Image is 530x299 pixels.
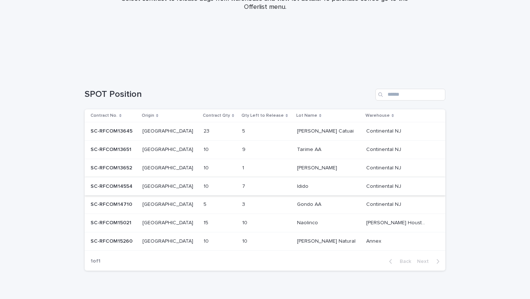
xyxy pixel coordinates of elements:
span: Back [395,259,411,264]
p: [PERSON_NAME] Catuai [297,127,355,134]
p: 10 [204,182,210,190]
p: 9 [242,145,247,153]
p: Continental NJ [366,127,403,134]
p: SC-RFCOM15021 [91,218,133,226]
p: SC-RFCOM15260 [91,237,134,245]
p: [PERSON_NAME] Natural [297,237,357,245]
p: 1 of 1 [85,252,106,270]
p: Qty Left to Release [241,112,284,120]
p: Tarime AA [297,145,323,153]
p: Gondo AA [297,200,323,208]
span: Next [417,259,433,264]
tr: SC-RFCOM15260SC-RFCOM15260 [GEOGRAPHIC_DATA][GEOGRAPHIC_DATA] 1010 1010 [PERSON_NAME] Natural[PER... [85,232,445,250]
p: 3 [242,200,247,208]
p: 10 [242,237,249,245]
tr: SC-RFCOM13651SC-RFCOM13651 [GEOGRAPHIC_DATA][GEOGRAPHIC_DATA] 1010 99 Tarime AATarime AA Continen... [85,140,445,159]
p: [PERSON_NAME] Houston [366,218,429,226]
tr: SC-RFCOM13645SC-RFCOM13645 [GEOGRAPHIC_DATA][GEOGRAPHIC_DATA] 2323 55 [PERSON_NAME] Catuai[PERSON... [85,122,445,141]
p: 23 [204,127,211,134]
p: 10 [204,237,210,245]
p: Idido [297,182,310,190]
p: [GEOGRAPHIC_DATA] [142,200,195,208]
p: 1 [242,163,245,171]
p: Contract Qty [203,112,230,120]
p: SC-RFCOM13651 [91,145,133,153]
p: [GEOGRAPHIC_DATA] [142,237,195,245]
p: Lot Name [296,112,317,120]
p: Origin [142,112,154,120]
p: Continental NJ [366,163,403,171]
p: SC-RFCOM13652 [91,163,134,171]
p: [GEOGRAPHIC_DATA] [142,182,195,190]
p: 7 [242,182,247,190]
p: 15 [204,218,210,226]
h1: SPOT Position [85,89,372,100]
p: 10 [204,163,210,171]
p: [GEOGRAPHIC_DATA] [142,145,195,153]
p: Continental NJ [366,182,403,190]
p: [GEOGRAPHIC_DATA] [142,127,195,134]
p: [GEOGRAPHIC_DATA] [142,218,195,226]
p: SC-RFCOM13645 [91,127,134,134]
p: Continental NJ [366,200,403,208]
p: [PERSON_NAME] [297,163,339,171]
button: Back [383,258,414,265]
button: Next [414,258,445,265]
p: SC-RFCOM14554 [91,182,134,190]
p: SC-RFCOM14710 [91,200,134,208]
p: Annex [366,237,383,245]
p: 10 [242,218,249,226]
tr: SC-RFCOM14710SC-RFCOM14710 [GEOGRAPHIC_DATA][GEOGRAPHIC_DATA] 55 33 Gondo AAGondo AA Continental ... [85,196,445,214]
p: Naolinco [297,218,319,226]
tr: SC-RFCOM14554SC-RFCOM14554 [GEOGRAPHIC_DATA][GEOGRAPHIC_DATA] 1010 77 IdidoIdido Continental NJCo... [85,177,445,196]
p: Warehouse [365,112,390,120]
p: 5 [204,200,208,208]
p: 10 [204,145,210,153]
p: 5 [242,127,247,134]
tr: SC-RFCOM15021SC-RFCOM15021 [GEOGRAPHIC_DATA][GEOGRAPHIC_DATA] 1515 1010 NaolincoNaolinco [PERSON_... [85,214,445,232]
p: Continental NJ [366,145,403,153]
tr: SC-RFCOM13652SC-RFCOM13652 [GEOGRAPHIC_DATA][GEOGRAPHIC_DATA] 1010 11 [PERSON_NAME][PERSON_NAME] ... [85,159,445,177]
input: Search [375,89,445,101]
p: [GEOGRAPHIC_DATA] [142,163,195,171]
p: Contract No. [91,112,117,120]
